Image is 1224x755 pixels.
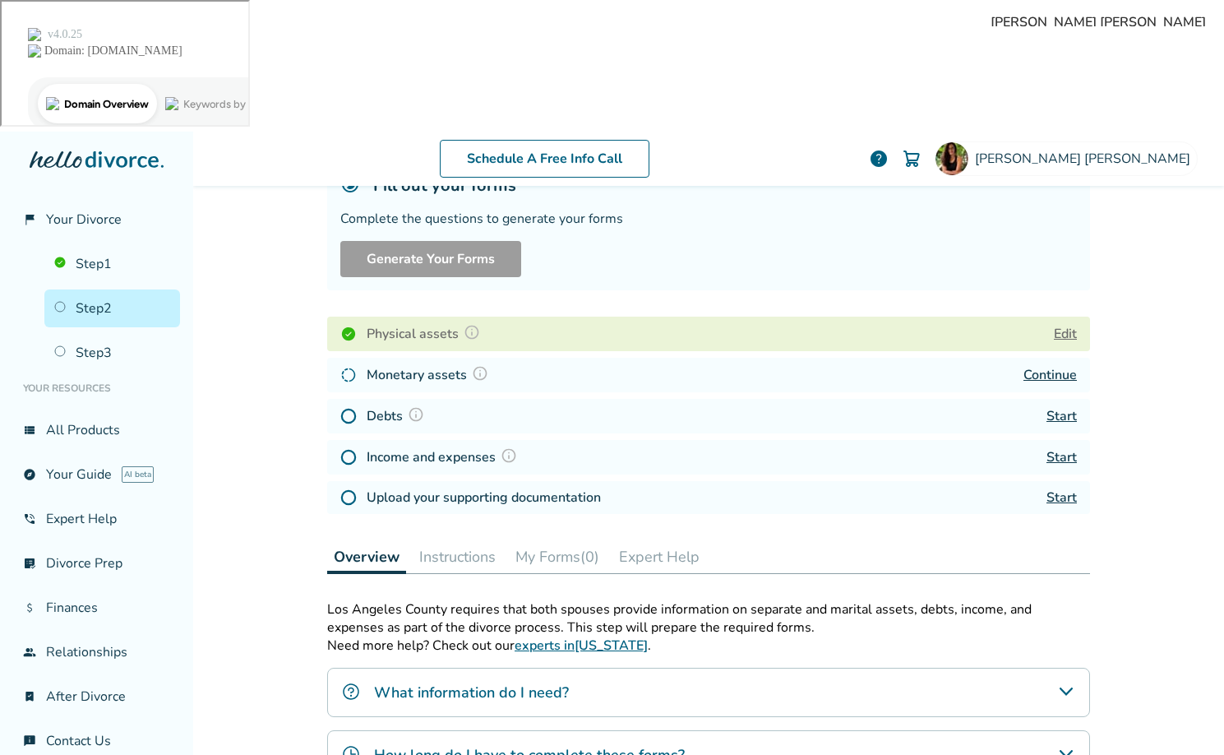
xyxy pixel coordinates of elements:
[501,447,517,464] img: Question Mark
[1046,407,1077,425] a: Start
[13,544,180,582] a: list_alt_checkDivorce Prep
[44,289,180,327] a: Step2
[367,405,429,427] h4: Debts
[44,334,180,372] a: Step3
[13,201,180,239] a: flag_2Your Divorce
[327,637,1090,655] p: Need more help? Check out our .
[408,406,424,423] img: Question Mark
[122,466,154,483] span: AI beta
[367,364,493,386] h4: Monetary assets
[13,678,180,716] a: bookmark_checkAfter Divorce
[440,140,649,178] a: Schedule A Free Info Call
[23,557,36,570] span: list_alt_check
[13,411,180,449] a: view_listAll Products
[1054,324,1077,344] button: Edit
[1046,489,1077,507] a: Start
[23,734,36,748] span: chat_info
[340,367,357,383] img: In Progress
[23,512,36,526] span: phone_in_talk
[327,540,406,574] button: Overview
[182,97,277,108] div: Keywords by Traffic
[869,149,889,169] a: help
[23,424,36,437] span: view_list
[13,456,180,493] a: exploreYour GuideAI beta
[340,241,521,277] button: Generate Your Forms
[374,682,569,703] h4: What information do I need?
[46,211,122,229] span: Your Divorce
[46,26,81,39] div: v 4.0.25
[44,245,180,283] a: Step1
[902,149,921,169] img: Cart
[509,540,606,573] button: My Forms(0)
[23,646,36,659] span: group
[43,43,181,56] div: Domain: [DOMAIN_NAME]
[327,668,1090,717] div: What information do I need?
[935,142,968,175] img: Kathryn Rucker
[13,589,180,627] a: attach_moneyFinances
[327,600,1090,637] p: Los Angeles County requires that both spouses provide information on separate and marital assets,...
[975,150,1197,168] span: [PERSON_NAME] [PERSON_NAME]
[1142,676,1224,755] iframe: Chat Widget
[367,323,485,345] h4: Physical assets
[13,500,180,538] a: phone_in_talkExpert Help
[23,213,36,226] span: flag_2
[23,690,36,703] span: bookmark_check
[62,97,147,108] div: Domain Overview
[413,540,502,573] button: Instructions
[340,489,357,506] img: Not Started
[341,682,361,702] img: What information do I need?
[1046,448,1077,466] a: Start
[367,447,522,468] h4: Income and expenses
[340,326,357,342] img: Completed
[13,372,180,405] li: Your Resources
[367,488,601,507] h4: Upload your supporting documentation
[612,540,706,573] button: Expert Help
[164,95,177,109] img: tab_keywords_by_traffic_grey.svg
[26,43,39,56] img: website_grey.svg
[340,408,357,424] img: Not Started
[1023,366,1077,384] a: Continue
[515,637,648,655] a: experts in[US_STATE]
[340,210,1077,228] div: Complete the questions to generate your forms
[340,449,357,466] img: Not Started
[26,26,39,39] img: logo_orange.svg
[44,95,58,109] img: tab_domain_overview_orange.svg
[464,324,480,340] img: Question Mark
[23,601,36,614] span: attach_money
[13,633,180,671] a: groupRelationships
[23,468,36,481] span: explore
[472,365,488,382] img: Question Mark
